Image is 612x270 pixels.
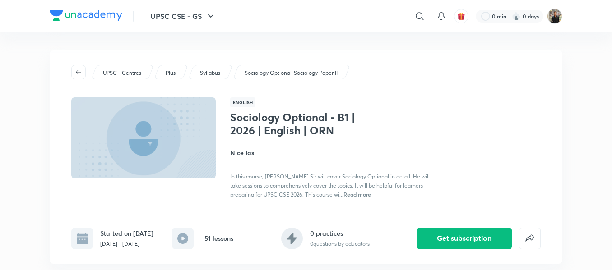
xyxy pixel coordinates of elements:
[50,10,122,21] img: Company Logo
[100,240,153,248] p: [DATE] - [DATE]
[50,10,122,23] a: Company Logo
[100,229,153,238] h6: Started on [DATE]
[519,228,541,249] button: false
[547,9,562,24] img: Yudhishthir
[102,69,143,77] a: UPSC - Centres
[457,12,465,20] img: avatar
[204,233,233,243] h6: 51 lessons
[199,69,222,77] a: Syllabus
[70,96,217,179] img: Thumbnail
[230,173,430,198] span: In this course, [PERSON_NAME] Sir will cover Sociology Optional in detail. He will take sessions ...
[200,69,220,77] p: Syllabus
[454,9,468,23] button: avatar
[103,69,141,77] p: UPSC - Centres
[145,7,222,25] button: UPSC CSE - GS
[230,148,432,157] h4: Nice Ias
[230,97,255,107] span: English
[245,69,338,77] p: Sociology Optional-Sociology Paper II
[310,229,370,238] h6: 0 practices
[512,12,521,21] img: streak
[417,228,512,249] button: Get subscription
[164,69,177,77] a: Plus
[243,69,339,77] a: Sociology Optional-Sociology Paper II
[310,240,370,248] p: 0 questions by educators
[166,69,176,77] p: Plus
[230,111,378,137] h1: Sociology Optional - B1 | 2026 | English | ORN
[343,191,371,198] span: Read more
